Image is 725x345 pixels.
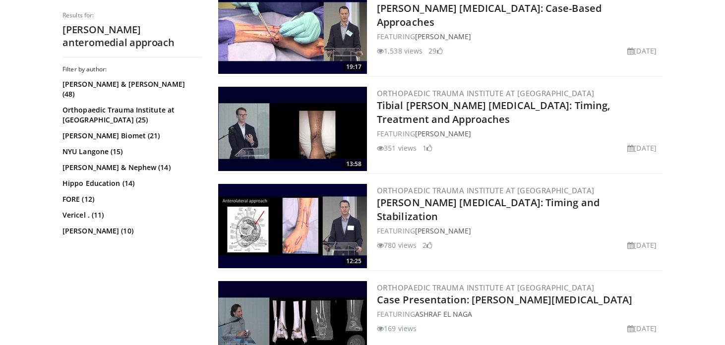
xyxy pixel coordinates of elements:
[423,240,432,250] li: 2
[377,99,610,126] a: Tibial [PERSON_NAME] [MEDICAL_DATA]: Timing, Treatment and Approaches
[62,65,201,73] h3: Filter by author:
[423,143,432,153] li: 1
[62,147,199,157] a: NYU Langone (15)
[343,62,364,71] span: 19:17
[62,131,199,141] a: [PERSON_NAME] Biomet (21)
[62,178,199,188] a: Hippo Education (14)
[377,309,661,319] div: FEATURING
[377,323,417,334] li: 169 views
[218,184,367,268] img: 6b0c5d1e-f8bb-4bf6-8e46-096a65c692f3.300x170_q85_crop-smart_upscale.jpg
[218,87,367,171] img: 1bbccb6a-10f2-4018-bd7a-98cec5523750.300x170_q85_crop-smart_upscale.jpg
[62,163,199,172] a: [PERSON_NAME] & Nephew (14)
[627,240,657,250] li: [DATE]
[627,46,657,56] li: [DATE]
[62,105,199,125] a: Orthopaedic Trauma Institute at [GEOGRAPHIC_DATA] (25)
[377,128,661,139] div: FEATURING
[62,194,199,204] a: FORE (12)
[62,23,201,49] h2: [PERSON_NAME] anteromedial approach
[218,87,367,171] a: 13:58
[377,185,595,195] a: Orthopaedic Trauma Institute at [GEOGRAPHIC_DATA]
[62,226,199,236] a: [PERSON_NAME] (10)
[415,32,471,41] a: [PERSON_NAME]
[415,226,471,235] a: [PERSON_NAME]
[377,196,600,223] a: [PERSON_NAME] [MEDICAL_DATA]: Timing and Stabilization
[377,31,661,42] div: FEATURING
[377,293,633,306] a: Case Presentation: [PERSON_NAME][MEDICAL_DATA]
[62,210,199,220] a: Vericel . (11)
[415,129,471,138] a: [PERSON_NAME]
[377,226,661,236] div: FEATURING
[377,46,423,56] li: 1,538 views
[415,309,472,319] a: Ashraf El Naga
[377,88,595,98] a: Orthopaedic Trauma Institute at [GEOGRAPHIC_DATA]
[428,46,442,56] li: 29
[627,143,657,153] li: [DATE]
[377,143,417,153] li: 351 views
[377,1,602,29] a: [PERSON_NAME] [MEDICAL_DATA]: Case-Based Approaches
[62,79,199,99] a: [PERSON_NAME] & [PERSON_NAME] (48)
[218,184,367,268] a: 12:25
[377,240,417,250] li: 780 views
[343,257,364,266] span: 12:25
[343,160,364,169] span: 13:58
[627,323,657,334] li: [DATE]
[377,283,595,292] a: Orthopaedic Trauma Institute at [GEOGRAPHIC_DATA]
[62,11,201,19] p: Results for:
